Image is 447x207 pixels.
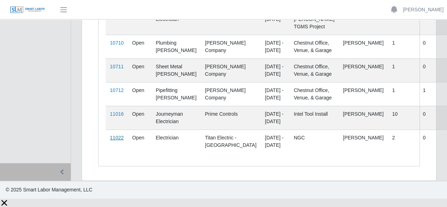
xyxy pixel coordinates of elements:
td: Chestnut Office, Venue, & Garage [289,58,339,82]
span: © 2025 Smart Labor Management, LLC [6,187,92,192]
img: SLM Logo [10,6,45,14]
td: [DATE] - [DATE] [261,58,290,82]
td: [DATE] - [DATE] [261,82,290,106]
td: NGC [289,130,339,153]
td: Open [128,130,152,153]
td: Titan Electric - [GEOGRAPHIC_DATA] [201,130,261,153]
td: [PERSON_NAME] Company [201,58,261,82]
td: 1 [388,82,418,106]
td: [PERSON_NAME] Company [201,35,261,58]
td: 1 [388,58,418,82]
a: 11016 [110,111,124,117]
td: [DATE] - [DATE] [261,35,290,58]
a: 10711 [110,64,124,69]
td: 1 [388,35,418,58]
a: [PERSON_NAME] [403,6,443,13]
td: Sheet Metal [PERSON_NAME] [152,58,201,82]
td: [PERSON_NAME] [339,106,388,130]
td: Electrician [152,130,201,153]
a: 10712 [110,87,124,93]
td: Chestnut Office, Venue, & Garage [289,35,339,58]
td: Plumbing [PERSON_NAME] [152,35,201,58]
td: Intel Tool Install [289,106,339,130]
a: 10710 [110,40,124,46]
td: Chestnut Office, Venue, & Garage [289,82,339,106]
td: Pipefitting [PERSON_NAME] [152,82,201,106]
td: Open [128,82,152,106]
td: [PERSON_NAME] [339,35,388,58]
a: 11022 [110,135,124,140]
td: [PERSON_NAME] [339,82,388,106]
td: Open [128,58,152,82]
td: [DATE] - [DATE] [261,130,290,153]
td: 2 [388,130,418,153]
td: [DATE] - [DATE] [261,106,290,130]
td: Journeyman Electrician [152,106,201,130]
td: [PERSON_NAME] [339,130,388,153]
td: Prime Controls [201,106,261,130]
td: Open [128,35,152,58]
td: Open [128,106,152,130]
td: [PERSON_NAME] Company [201,82,261,106]
td: 10 [388,106,418,130]
td: [PERSON_NAME] [339,58,388,82]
